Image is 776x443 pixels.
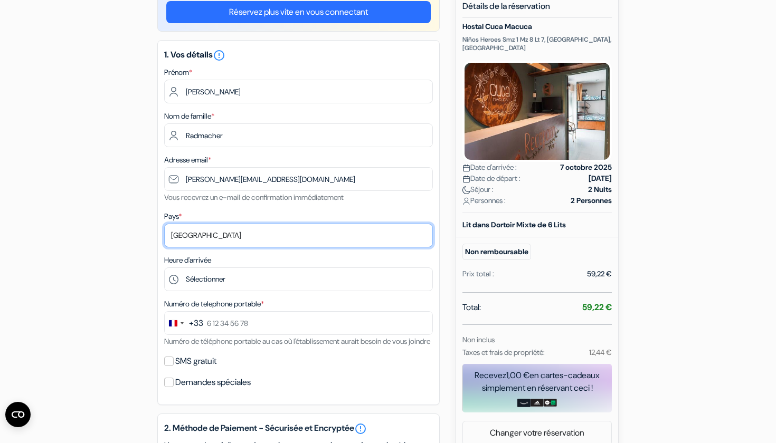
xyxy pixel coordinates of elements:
[462,195,506,206] span: Personnes :
[589,173,612,184] strong: [DATE]
[462,197,470,205] img: user_icon.svg
[164,111,214,122] label: Nom de famille
[544,399,557,407] img: uber-uber-eats-card.png
[164,123,433,147] input: Entrer le nom de famille
[164,80,433,103] input: Entrez votre prénom
[462,1,612,18] h5: Détails de la réservation
[582,302,612,313] strong: 59,22 €
[165,312,203,334] button: Change country, selected France (+33)
[462,348,545,357] small: Taxes et frais de propriété:
[164,49,433,62] h5: 1. Vos détails
[164,155,211,166] label: Adresse email
[164,67,192,78] label: Prénom
[462,164,470,172] img: calendar.svg
[462,175,470,183] img: calendar.svg
[462,335,495,344] small: Non inclus
[164,255,211,266] label: Heure d'arrivée
[175,375,251,390] label: Demandes spéciales
[164,422,433,435] h5: 2. Méthode de Paiement - Sécurisée et Encryptée
[463,423,611,443] a: Changer votre réservation
[164,192,344,202] small: Vous recevrez un e-mail de confirmation immédiatement
[164,311,433,335] input: 6 12 34 56 78
[189,317,203,330] div: +33
[462,22,612,31] h5: Hostal Cuca Macuca
[571,195,612,206] strong: 2 Personnes
[164,167,433,191] input: Entrer adresse e-mail
[354,422,367,435] a: error_outline
[589,348,612,357] small: 12,44 €
[462,173,521,184] span: Date de départ :
[175,354,216,369] label: SMS gratuit
[560,162,612,173] strong: 7 octobre 2025
[462,301,481,314] span: Total:
[5,402,31,427] button: Ouvrir le widget CMP
[166,1,431,23] a: Réservez plus vite en vous connectant
[213,49,225,62] i: error_outline
[506,370,529,381] span: 1,00 €
[462,162,517,173] span: Date d'arrivée :
[587,268,612,280] div: 59,22 €
[588,184,612,195] strong: 2 Nuits
[462,220,566,229] b: Lit dans Dortoir Mixte de 6 Lits
[531,399,544,407] img: adidas-card.png
[517,399,531,407] img: amazon-card-no-text.png
[462,186,470,194] img: moon.svg
[164,211,182,222] label: Pays
[213,49,225,60] a: error_outline
[462,35,612,52] p: Niños Heroes Smz 1 Mz 8 Lt 7, [GEOGRAPHIC_DATA], [GEOGRAPHIC_DATA]
[462,268,494,280] div: Prix total :
[462,184,494,195] span: Séjour :
[164,336,430,346] small: Numéro de téléphone portable au cas où l'établissement aurait besoin de vous joindre
[462,369,612,394] div: Recevez en cartes-cadeaux simplement en réservant ceci !
[164,298,264,310] label: Numéro de telephone portable
[462,244,531,260] small: Non remboursable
